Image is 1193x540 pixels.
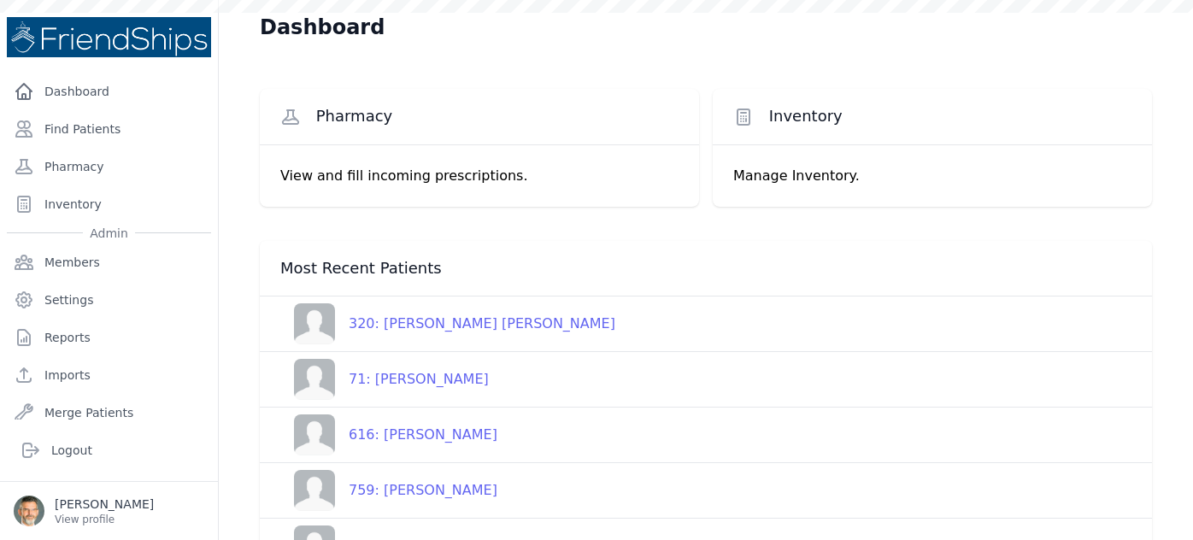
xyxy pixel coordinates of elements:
a: [PERSON_NAME] View profile [14,496,204,526]
a: Merge Patients [7,396,211,430]
span: Inventory [769,106,843,126]
a: Dashboard [7,74,211,109]
div: 759: [PERSON_NAME] [335,480,497,501]
a: 616: [PERSON_NAME] [280,414,497,455]
span: Admin [83,225,135,242]
img: person-242608b1a05df3501eefc295dc1bc67a.jpg [294,414,335,455]
a: Logout [14,433,204,467]
a: Pharmacy [7,150,211,184]
a: Imports [7,358,211,392]
div: 616: [PERSON_NAME] [335,425,497,445]
img: Medical Missions EMR [7,17,211,57]
img: person-242608b1a05df3501eefc295dc1bc67a.jpg [294,470,335,511]
p: View profile [55,513,154,526]
span: Most Recent Patients [280,258,442,279]
a: 71: [PERSON_NAME] [280,359,489,400]
a: Inventory [7,187,211,221]
a: Pharmacy View and fill incoming prescriptions. [260,89,699,207]
h1: Dashboard [260,14,385,41]
a: Find Patients [7,112,211,146]
img: person-242608b1a05df3501eefc295dc1bc67a.jpg [294,359,335,400]
img: person-242608b1a05df3501eefc295dc1bc67a.jpg [294,303,335,344]
p: [PERSON_NAME] [55,496,154,513]
a: Reports [7,320,211,355]
a: 759: [PERSON_NAME] [280,470,497,511]
a: 320: [PERSON_NAME] [PERSON_NAME] [280,303,615,344]
div: 71: [PERSON_NAME] [335,369,489,390]
a: Inventory Manage Inventory. [713,89,1152,207]
p: View and fill incoming prescriptions. [280,166,679,186]
a: Members [7,245,211,279]
p: Manage Inventory. [733,166,1131,186]
a: Settings [7,283,211,317]
span: Pharmacy [316,106,393,126]
div: 320: [PERSON_NAME] [PERSON_NAME] [335,314,615,334]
